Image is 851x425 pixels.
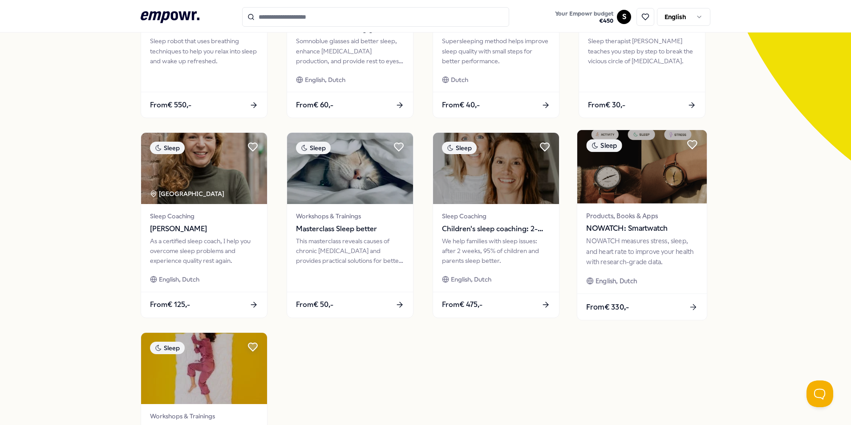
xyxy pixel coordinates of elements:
[555,10,613,17] span: Your Empowr budget
[451,274,491,284] span: English, Dutch
[141,333,267,404] img: package image
[296,223,404,235] span: Masterclass Sleep better
[296,211,404,221] span: Workshops & Trainings
[442,236,550,266] div: We help families with sleep issues: after 2 weeks, 95% of children and parents sleep better.
[150,299,190,311] span: From € 125,-
[159,274,199,284] span: English, Dutch
[586,211,697,221] span: Products, Books & Apps
[588,99,625,111] span: From € 30,-
[150,189,226,199] div: [GEOGRAPHIC_DATA]
[141,133,267,204] img: package image
[150,411,258,421] span: Workshops & Trainings
[451,75,468,85] span: Dutch
[150,36,258,66] div: Sleep robot that uses breathing techniques to help you relax into sleep and wake up refreshed.
[296,142,331,154] div: Sleep
[150,142,185,154] div: Sleep
[433,133,559,204] img: package image
[150,236,258,266] div: As a certified sleep coach, I help you overcome sleep problems and experience quality rest again.
[305,75,345,85] span: English, Dutch
[586,223,697,234] span: NOWATCH: Smartwatch
[586,139,622,152] div: Sleep
[296,99,333,111] span: From € 60,-
[588,36,696,66] div: Sleep therapist [PERSON_NAME] teaches you step by step to break the vicious circle of [MEDICAL_DA...
[806,380,833,407] iframe: Help Scout Beacon - Open
[442,299,482,311] span: From € 475,-
[141,132,267,318] a: package imageSleep[GEOGRAPHIC_DATA] Sleep Coaching[PERSON_NAME]As a certified sleep coach, I help...
[150,99,191,111] span: From € 550,-
[551,8,617,26] a: Your Empowr budget€450
[150,342,185,354] div: Sleep
[617,10,631,24] button: S
[150,223,258,235] span: [PERSON_NAME]
[442,211,550,221] span: Sleep Coaching
[442,99,480,111] span: From € 40,-
[287,132,413,318] a: package imageSleepWorkshops & TrainingsMasterclass Sleep betterThis masterclass reveals causes of...
[555,17,613,25] span: € 450
[150,211,258,221] span: Sleep Coaching
[577,130,708,321] a: package imageSleepProducts, Books & AppsNOWATCH: SmartwatchNOWATCH measures stress, sleep, and he...
[586,301,629,313] span: From € 330,-
[586,236,697,267] div: NOWATCH measures stress, sleep, and heart rate to improve your health with research-grade data.
[577,130,707,204] img: package image
[442,36,550,66] div: Supersleeping method helps improve sleep quality with small steps for better performance.
[296,299,333,311] span: From € 50,-
[596,276,637,286] span: English, Dutch
[296,236,404,266] div: This masterclass reveals causes of chronic [MEDICAL_DATA] and provides practical solutions for be...
[442,142,477,154] div: Sleep
[433,132,559,318] a: package imageSleepSleep CoachingChildren's sleep coaching: 2-week sleep coach courseWe help famil...
[242,7,509,27] input: Search for products, categories or subcategories
[296,36,404,66] div: Somnoblue glasses aid better sleep, enhance [MEDICAL_DATA] production, and provide rest to eyes a...
[553,8,615,26] button: Your Empowr budget€450
[442,223,550,235] span: Children's sleep coaching: 2-week sleep coach course
[287,133,413,204] img: package image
